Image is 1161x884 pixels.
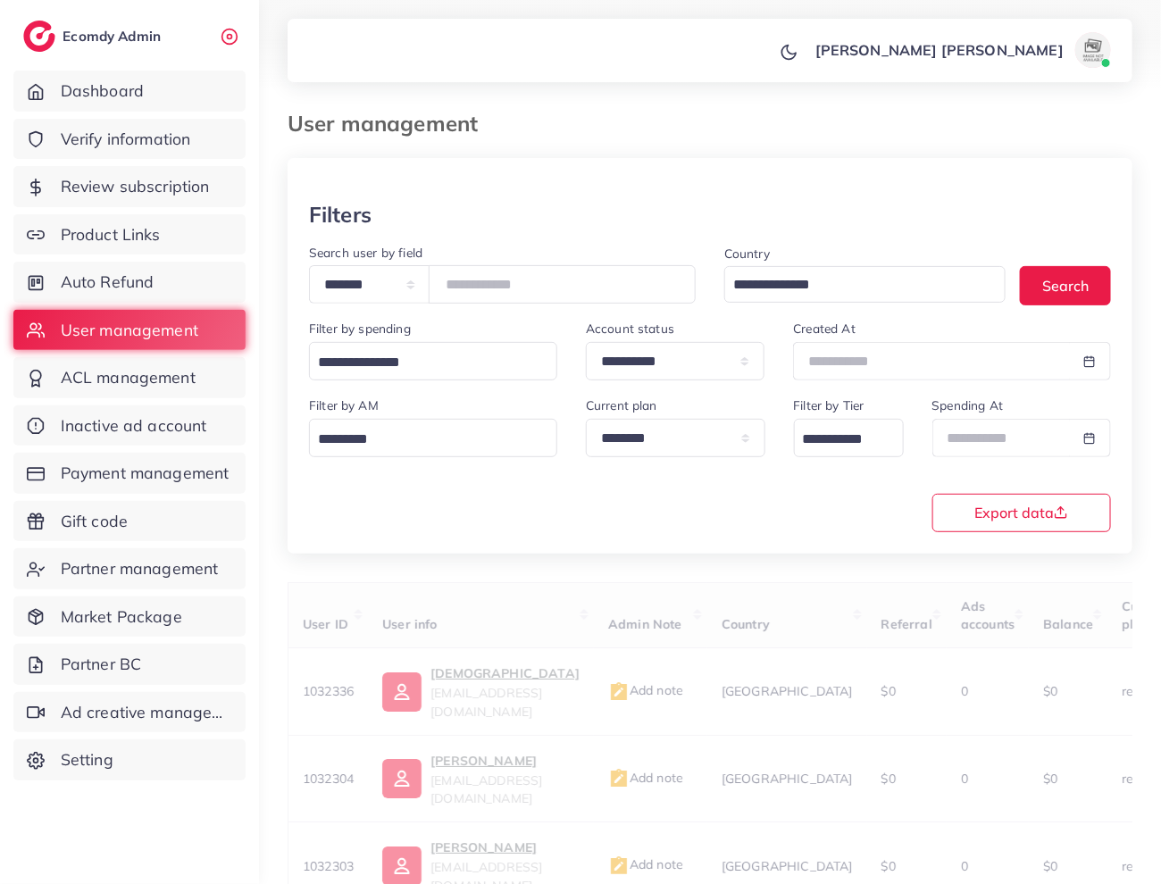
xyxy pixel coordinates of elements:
span: Setting [61,748,113,771]
span: Inactive ad account [61,414,207,438]
div: Search for option [309,342,557,380]
a: Partner management [13,548,246,589]
a: Payment management [13,453,246,494]
a: Auto Refund [13,262,246,303]
a: Gift code [13,501,246,542]
a: Dashboard [13,71,246,112]
a: Setting [13,739,246,780]
a: Product Links [13,214,246,255]
a: Inactive ad account [13,405,246,446]
span: Gift code [61,510,128,533]
span: Auto Refund [61,271,155,294]
span: User management [61,319,198,342]
span: Product Links [61,223,161,246]
p: [PERSON_NAME] [PERSON_NAME] [815,39,1064,61]
input: Search for option [312,349,534,377]
a: logoEcomdy Admin [23,21,165,52]
div: Search for option [724,266,1006,303]
h2: Ecomdy Admin [63,28,165,45]
img: logo [23,21,55,52]
span: Dashboard [61,79,144,103]
input: Search for option [727,271,982,299]
a: User management [13,310,246,351]
input: Search for option [312,426,534,454]
span: ACL management [61,366,196,389]
span: Market Package [61,605,182,629]
span: Verify information [61,128,191,151]
a: Ad creative management [13,692,246,733]
span: Payment management [61,462,230,485]
span: Partner management [61,557,219,580]
span: Review subscription [61,175,210,198]
span: Partner BC [61,653,142,676]
img: avatar [1075,32,1111,68]
div: Search for option [309,419,557,457]
a: ACL management [13,357,246,398]
a: [PERSON_NAME] [PERSON_NAME]avatar [806,32,1118,68]
a: Review subscription [13,166,246,207]
a: Verify information [13,119,246,160]
div: Search for option [794,419,904,457]
a: Market Package [13,596,246,638]
span: Ad creative management [61,701,232,724]
a: Partner BC [13,644,246,685]
input: Search for option [797,426,881,454]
